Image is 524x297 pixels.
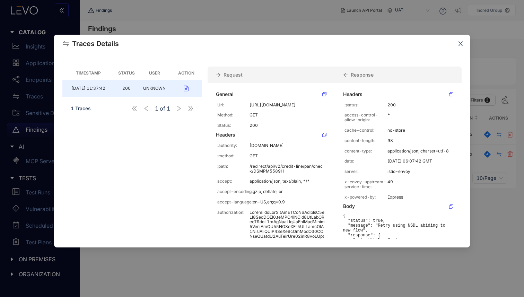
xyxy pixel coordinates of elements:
p: 49 [387,180,452,189]
p: :authority: [217,143,250,148]
p: application/json; charset=utf-8 [387,149,452,154]
p: accept-encoding: [217,189,253,194]
p: [DOMAIN_NAME] [250,143,325,148]
p: content-type: [344,149,387,154]
div: Body [343,203,355,209]
th: User [139,67,171,80]
td: 200 [114,80,139,97]
span: UNKNOWN [143,86,166,91]
span: close [457,41,464,47]
span: arrow-right [216,72,221,77]
p: Express [387,195,452,200]
div: General [216,91,234,97]
p: x-powered-by: [344,195,387,200]
div: Headers [216,132,235,138]
span: 1 Traces [71,105,91,111]
p: 98 [387,138,452,143]
td: [DATE] 11:37:42 [62,80,114,97]
th: Status [114,67,139,80]
p: [URL][DOMAIN_NAME] [250,103,325,107]
p: content-length: [344,138,387,143]
p: [DATE] 06:07:42 GMT [387,159,452,164]
p: Status: [217,123,250,128]
span: Traces Details [62,40,462,47]
p: /redirect/api/v2/credit-line/pan/check/DSMPM5589H [250,164,325,174]
p: gzip, deflate, br [253,189,325,194]
p: GET [250,154,325,158]
div: Response [335,67,462,83]
p: server: [344,169,387,174]
p: :path: [217,164,250,174]
p: no-store [387,128,452,133]
p: access-control-allow-origin: [344,113,387,122]
th: Action [171,67,202,80]
p: application/json, text/plain, */* [250,179,325,184]
p: GET [250,113,325,117]
p: accept: [217,179,250,184]
p: accept-language: [217,200,253,204]
p: cache-control: [344,128,387,133]
pre: { "status": true, "message": "Retry using NSDL abiding to new flow", "response": { "retryWithName... [343,213,453,252]
p: Method: [217,113,250,117]
span: of [155,105,170,112]
th: Timestamp [62,67,114,80]
span: 1 [155,105,158,112]
p: :method: [217,154,250,158]
span: 1 [167,105,170,112]
div: Request [208,67,334,83]
button: Close [451,35,470,53]
p: 200 [387,103,452,107]
p: date: [344,159,387,164]
p: en-US,en;q=0.9 [253,200,325,204]
div: Headers [343,91,363,97]
p: :status: [344,103,387,107]
span: arrow-left [343,72,348,77]
span: swap [62,40,69,47]
p: istio-envoy [387,169,452,174]
p: 200 [250,123,325,128]
p: x-envoy-upstream-service-time: [344,180,387,189]
p: Url: [217,103,250,107]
